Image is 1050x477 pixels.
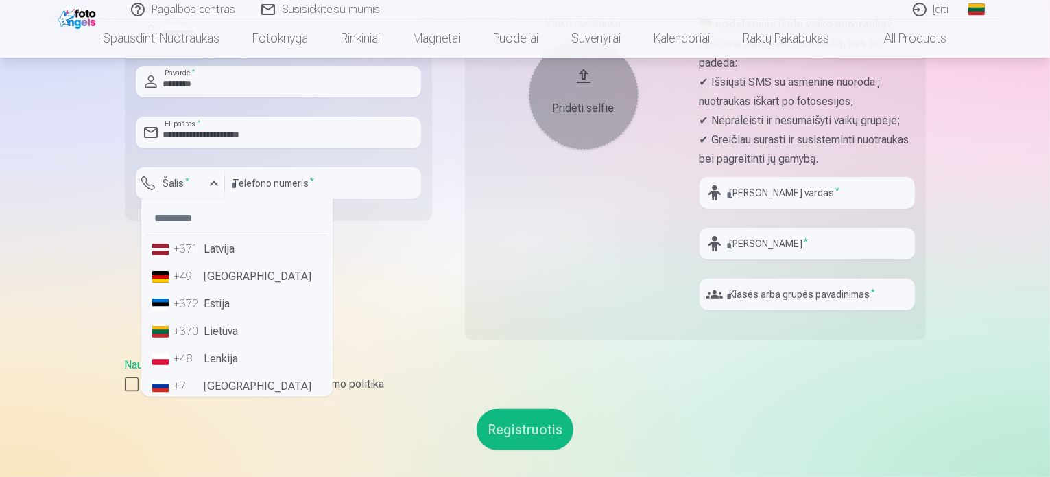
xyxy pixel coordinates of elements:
[542,100,625,117] div: Pridėti selfie
[846,19,964,58] a: All products
[125,357,926,393] div: ,
[325,19,397,58] a: Rinkiniai
[147,345,327,373] li: Lenkija
[174,378,202,395] div: +7
[700,111,915,130] p: ✔ Nepraleisti ir nesumaišyti vaikų grupėje;
[556,19,638,58] a: Suvenyrai
[397,19,477,58] a: Magnetai
[477,409,573,450] button: Registruotis
[174,351,202,367] div: +48
[147,318,327,345] li: Lietuva
[136,167,225,199] button: Šalis*
[638,19,727,58] a: Kalendoriai
[529,40,639,150] button: Pridėti selfie
[147,235,327,263] li: Latvija
[174,323,202,340] div: +370
[477,19,556,58] a: Puodeliai
[147,263,327,290] li: [GEOGRAPHIC_DATA]
[158,176,195,190] label: Šalis
[700,73,915,111] p: ✔ Išsiųsti SMS su asmenine nuoroda į nuotraukas iškart po fotosesijos;
[700,130,915,169] p: ✔ Greičiau surasti ir susisteminti nuotraukas bei pagreitinti jų gamybą.
[237,19,325,58] a: Fotoknyga
[727,19,846,58] a: Raktų pakabukas
[174,241,202,257] div: +371
[174,296,202,312] div: +372
[125,376,926,393] label: Sutinku su Naudotojo sutartimi ir privatumo politika
[58,5,99,29] img: /fa2
[147,373,327,400] li: [GEOGRAPHIC_DATA]
[87,19,237,58] a: Spausdinti nuotraukas
[147,290,327,318] li: Estija
[125,358,212,371] a: Naudotojo sutartis
[174,268,202,285] div: +49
